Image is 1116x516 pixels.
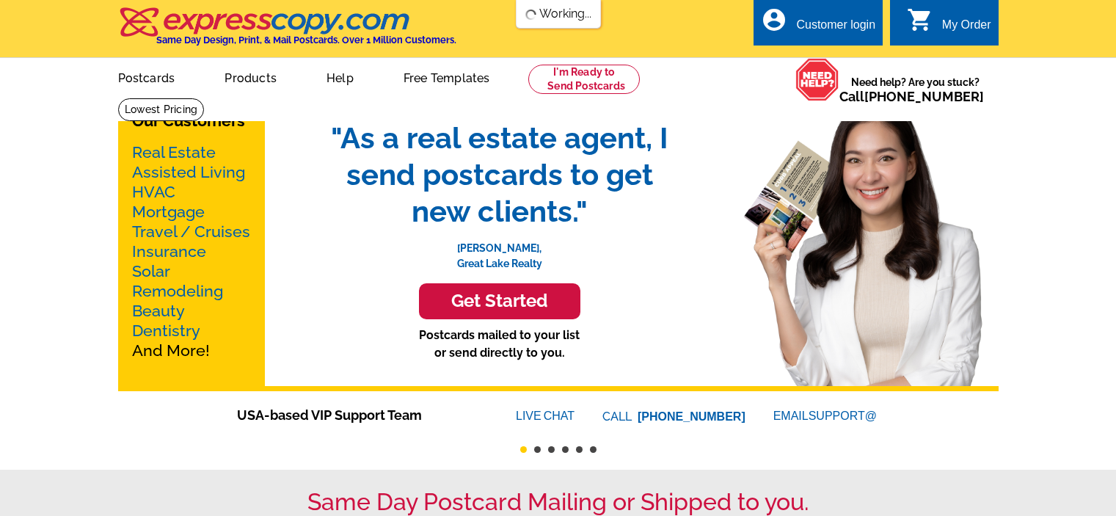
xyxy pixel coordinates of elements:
button: 1 of 6 [520,446,527,453]
font: CALL [602,408,634,426]
i: shopping_cart [907,7,933,33]
div: My Order [942,18,991,39]
h1: Same Day Postcard Mailing or Shipped to you. [118,488,999,516]
span: USA-based VIP Support Team [237,405,472,425]
span: Call [839,89,984,104]
div: Customer login [796,18,875,39]
button: 4 of 6 [562,446,569,453]
a: Solar [132,262,170,280]
a: Travel / Cruises [132,222,250,241]
p: And More! [132,142,251,360]
a: shopping_cart My Order [907,16,991,34]
a: Dentistry [132,321,200,340]
a: Same Day Design, Print, & Mail Postcards. Over 1 Million Customers. [118,18,456,46]
a: Assisted Living [132,163,245,181]
a: [PHONE_NUMBER] [864,89,984,104]
a: HVAC [132,183,175,201]
span: Need help? Are you stuck? [839,75,991,104]
font: LIVE [516,407,544,425]
a: [PHONE_NUMBER] [638,410,745,423]
p: [PERSON_NAME], Great Lake Realty [316,230,683,272]
a: Insurance [132,242,206,261]
a: Remodeling [132,282,223,300]
button: 2 of 6 [534,446,541,453]
a: Products [201,59,300,94]
img: help [795,58,839,101]
button: 3 of 6 [548,446,555,453]
a: LIVECHAT [516,410,575,422]
a: Help [303,59,377,94]
button: 5 of 6 [576,446,583,453]
h4: Same Day Design, Print, & Mail Postcards. Over 1 Million Customers. [156,34,456,46]
font: SUPPORT@ [809,407,879,425]
a: Beauty [132,302,185,320]
p: Postcards mailed to your list or send directly to you. [316,327,683,362]
a: account_circle Customer login [761,16,875,34]
a: EMAILSUPPORT@ [773,410,879,422]
a: Postcards [95,59,199,94]
span: "As a real estate agent, I send postcards to get new clients." [316,120,683,230]
a: Get Started [316,283,683,319]
button: 6 of 6 [590,446,597,453]
h3: Get Started [437,291,562,312]
img: loading... [525,9,536,21]
a: Real Estate [132,143,216,161]
a: Mortgage [132,203,205,221]
a: Free Templates [380,59,514,94]
i: account_circle [761,7,787,33]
